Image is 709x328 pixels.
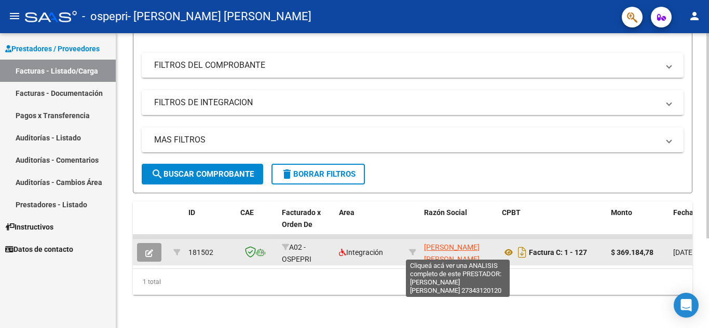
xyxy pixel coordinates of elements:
[278,202,335,247] datatable-header-cell: Facturado x Orden De
[188,248,213,256] span: 181502
[184,202,236,247] datatable-header-cell: ID
[82,5,128,28] span: - ospepri
[424,243,480,263] span: [PERSON_NAME] [PERSON_NAME]
[5,43,100,54] span: Prestadores / Proveedores
[339,208,354,217] span: Area
[142,53,684,78] mat-expansion-panel-header: FILTROS DEL COMPROBANTE
[424,208,467,217] span: Razón Social
[154,60,659,71] mat-panel-title: FILTROS DEL COMPROBANTE
[142,164,263,184] button: Buscar Comprobante
[154,97,659,108] mat-panel-title: FILTROS DE INTEGRACION
[502,208,521,217] span: CPBT
[688,10,701,22] mat-icon: person
[282,208,321,229] span: Facturado x Orden De
[281,169,356,179] span: Borrar Filtros
[335,202,405,247] datatable-header-cell: Area
[339,248,383,256] span: Integración
[424,241,494,263] div: 27343120120
[611,208,632,217] span: Monto
[151,168,163,180] mat-icon: search
[282,243,311,263] span: A02 - OSPEPRI
[188,208,195,217] span: ID
[529,248,587,256] strong: Factura C: 1 - 127
[8,10,21,22] mat-icon: menu
[674,293,699,318] div: Open Intercom Messenger
[611,248,653,256] strong: $ 369.184,78
[607,202,669,247] datatable-header-cell: Monto
[133,269,692,295] div: 1 total
[154,134,659,146] mat-panel-title: MAS FILTROS
[673,248,694,256] span: [DATE]
[5,244,73,255] span: Datos de contacto
[281,168,293,180] mat-icon: delete
[420,202,498,247] datatable-header-cell: Razón Social
[142,90,684,115] mat-expansion-panel-header: FILTROS DE INTEGRACION
[240,208,254,217] span: CAE
[151,169,254,179] span: Buscar Comprobante
[5,221,53,233] span: Instructivos
[498,202,607,247] datatable-header-cell: CPBT
[515,244,529,261] i: Descargar documento
[271,164,365,184] button: Borrar Filtros
[128,5,311,28] span: - [PERSON_NAME] [PERSON_NAME]
[142,127,684,152] mat-expansion-panel-header: MAS FILTROS
[236,202,278,247] datatable-header-cell: CAE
